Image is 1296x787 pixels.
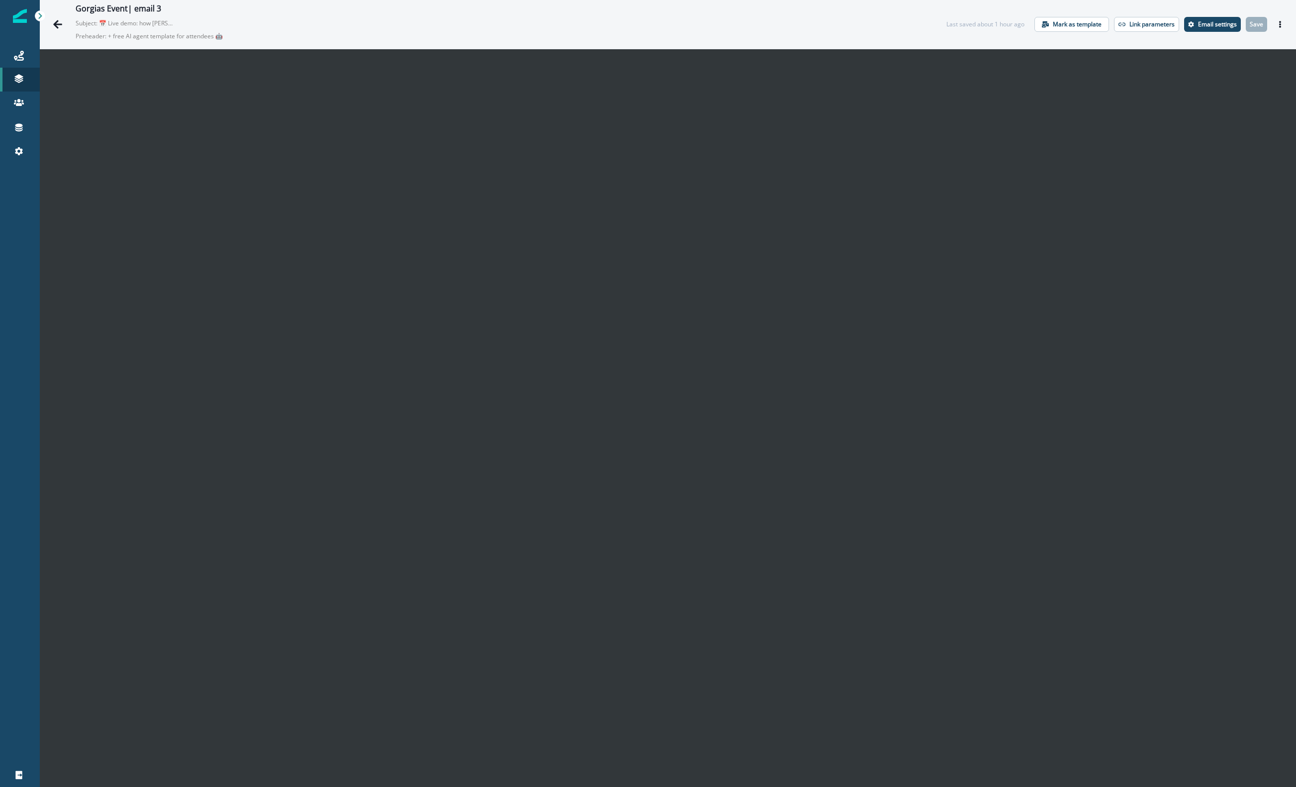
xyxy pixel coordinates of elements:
p: Email settings [1198,21,1237,28]
button: Actions [1272,17,1288,32]
button: Link parameters [1114,17,1179,32]
div: Gorgias Event| email 3 [76,4,161,15]
p: Mark as template [1053,21,1102,28]
p: Save [1250,21,1263,28]
p: Preheader: + free AI agent template for attendees 🤖 [76,28,324,45]
img: Inflection [13,9,27,23]
p: Subject: 📅 Live demo: how [PERSON_NAME] drove a 9% automation lift with a Shopify + Gorgias AI Agent [76,15,175,28]
p: Link parameters [1129,21,1175,28]
button: Settings [1184,17,1241,32]
div: Last saved about 1 hour ago [946,20,1024,29]
button: Mark as template [1034,17,1109,32]
button: Save [1246,17,1267,32]
button: Go back [48,14,68,34]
